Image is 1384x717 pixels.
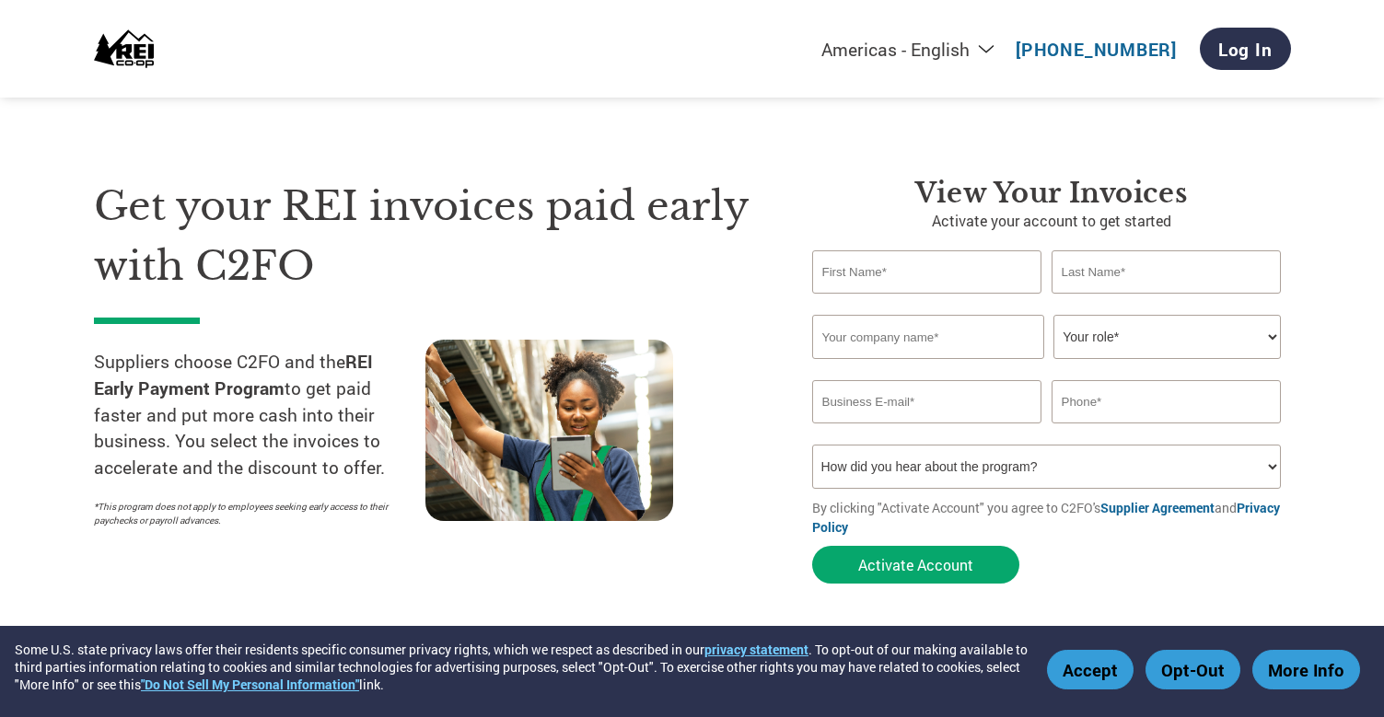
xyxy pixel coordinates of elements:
[812,361,1282,373] div: Invalid company name or company name is too long
[812,315,1044,359] input: Your company name*
[425,340,673,521] img: supply chain worker
[1047,650,1134,689] button: Accept
[1052,250,1282,294] input: Last Name*
[1252,650,1360,689] button: More Info
[15,641,1038,693] div: Some U.S. state privacy laws offer their residents specific consumer privacy rights, which we res...
[1052,425,1282,437] div: Inavlid Phone Number
[812,499,1280,536] a: Privacy Policy
[141,676,359,693] a: "Do Not Sell My Personal Information"
[812,425,1042,437] div: Inavlid Email Address
[94,350,373,399] strong: REI Early Payment Program
[812,177,1291,210] h3: View Your Invoices
[812,498,1291,537] p: By clicking "Activate Account" you agree to C2FO's and
[1052,295,1282,307] div: Invalid last name or last name is too long
[94,500,407,527] p: *This program does not apply to employees seeking early access to their paychecks or payroll adva...
[812,210,1291,232] p: Activate your account to get started
[812,295,1042,307] div: Invalid first name or first name is too long
[94,177,757,295] h1: Get your REI invoices paid early with C2FO
[1053,315,1281,359] select: Title/Role
[704,641,808,658] a: privacy statement
[94,24,155,75] img: REI
[1146,650,1240,689] button: Opt-Out
[812,380,1042,423] input: Invalid Email format
[812,250,1042,294] input: First Name*
[1200,28,1291,70] a: Log In
[812,546,1019,584] button: Activate Account
[1100,499,1215,516] a: Supplier Agreement
[1052,380,1282,423] input: Phone*
[94,349,425,481] p: Suppliers choose C2FO and the to get paid faster and put more cash into their business. You selec...
[1016,38,1177,61] a: [PHONE_NUMBER]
